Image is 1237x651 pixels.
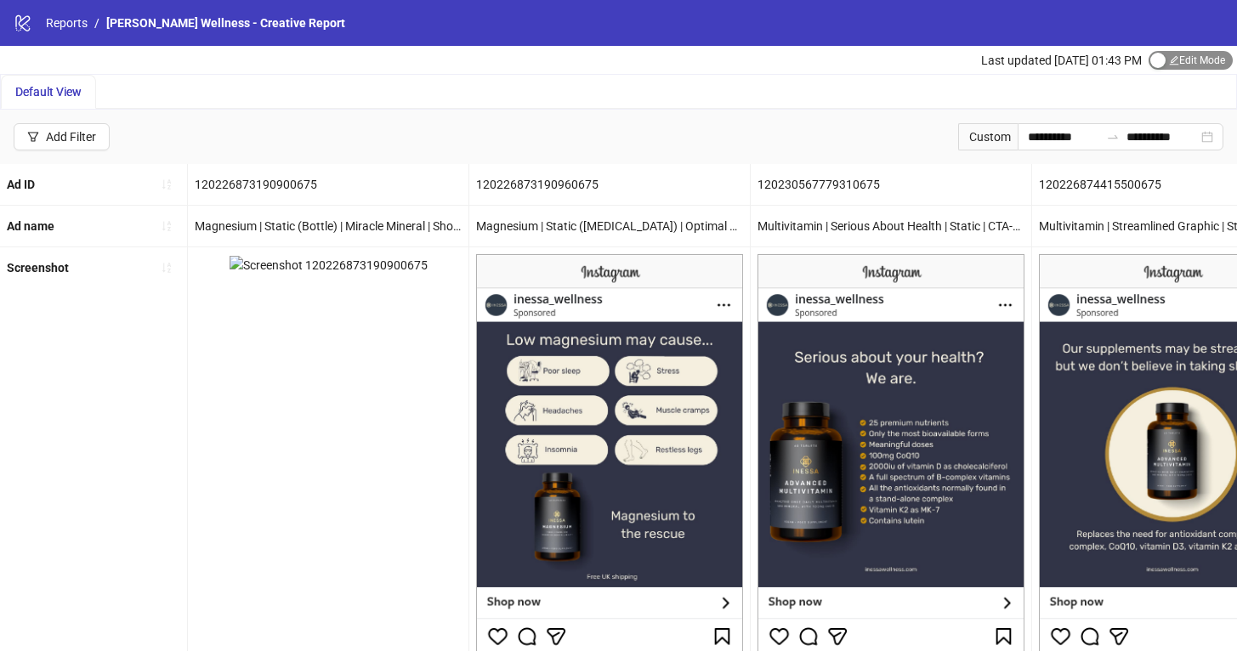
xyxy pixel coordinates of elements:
[46,130,96,144] div: Add Filter
[161,262,173,274] span: sort-ascending
[106,16,345,30] span: [PERSON_NAME] Wellness - Creative Report
[469,164,750,205] div: 120226873190960675
[7,178,35,191] b: Ad ID
[27,131,39,143] span: filter
[1106,130,1120,144] span: to
[161,220,173,232] span: sort-ascending
[1106,130,1120,144] span: swap-right
[15,85,82,99] span: Default View
[14,123,110,150] button: Add Filter
[43,14,91,32] a: Reports
[230,256,428,275] img: Screenshot 120226873190900675
[751,206,1031,246] div: Multivitamin | Serious About Health | Static | CTA-Shop-Now | LP (Multivitamin) | OG - Copy
[7,261,69,275] b: Screenshot
[94,14,99,32] li: /
[188,164,468,205] div: 120226873190900675
[958,123,1018,150] div: Custom
[469,206,750,246] div: Magnesium | Static ([MEDICAL_DATA]) | Optimal Sleep | Shop Now - Copy
[7,219,54,233] b: Ad name
[751,164,1031,205] div: 120230567779310675
[161,178,173,190] span: sort-ascending
[981,54,1142,67] span: Last updated [DATE] 01:43 PM
[188,206,468,246] div: Magnesium | Static (Bottle) | Miracle Mineral | Shop Now - Copy 2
